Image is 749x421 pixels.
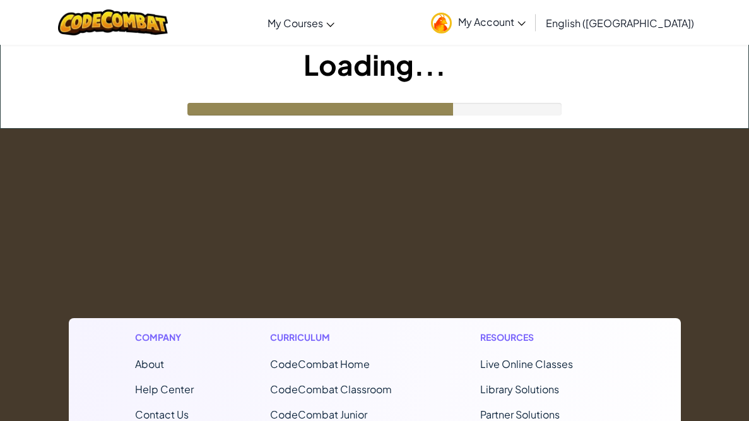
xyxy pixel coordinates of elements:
img: avatar [431,13,452,33]
h1: Loading... [1,45,748,84]
span: My Courses [268,16,323,30]
a: Partner Solutions [480,408,560,421]
a: CodeCombat Junior [270,408,367,421]
a: English ([GEOGRAPHIC_DATA]) [540,6,700,40]
a: About [135,357,164,371]
a: CodeCombat Classroom [270,382,392,396]
span: Contact Us [135,408,189,421]
a: Library Solutions [480,382,559,396]
a: My Account [425,3,532,42]
span: CodeCombat Home [270,357,370,371]
h1: Company [135,331,194,344]
a: My Courses [261,6,341,40]
span: English ([GEOGRAPHIC_DATA]) [546,16,694,30]
h1: Resources [480,331,615,344]
a: Help Center [135,382,194,396]
img: CodeCombat logo [58,9,168,35]
span: My Account [458,15,526,28]
a: Live Online Classes [480,357,573,371]
h1: Curriculum [270,331,404,344]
